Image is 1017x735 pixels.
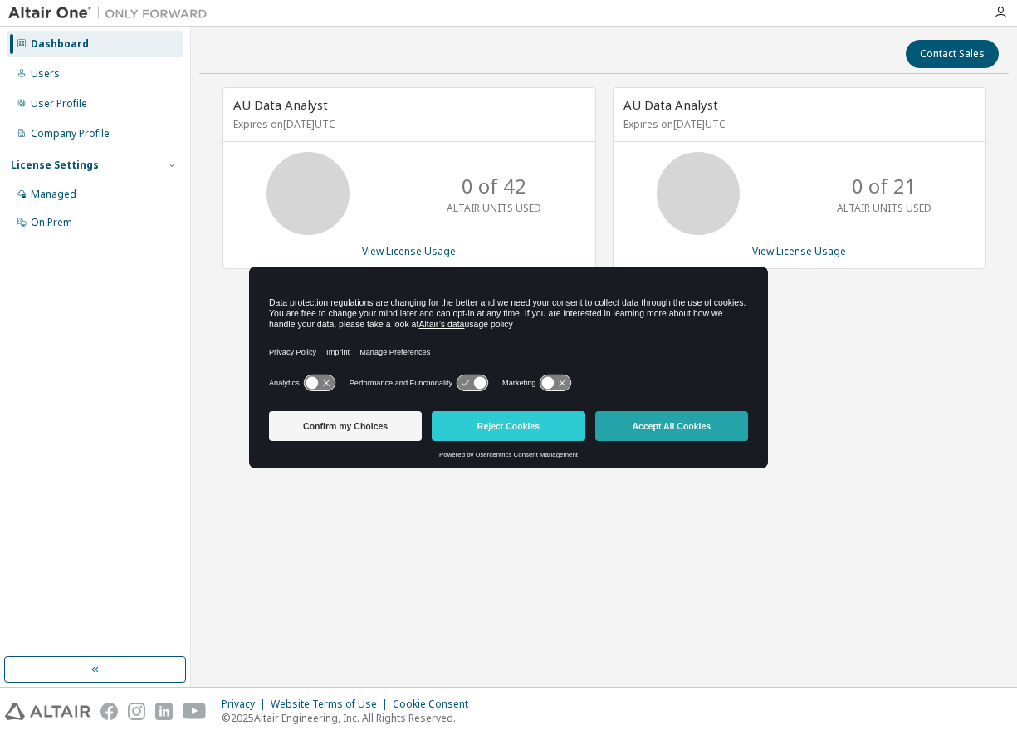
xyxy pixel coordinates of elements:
img: linkedin.svg [155,703,173,720]
img: instagram.svg [128,703,145,720]
div: User Profile [31,97,87,110]
div: Dashboard [31,37,89,51]
div: Website Terms of Use [271,698,393,711]
p: ALTAIR UNITS USED [837,201,931,215]
div: Privacy [222,698,271,711]
p: 0 of 42 [462,172,526,200]
img: facebook.svg [100,703,118,720]
span: AU Data Analyst [233,96,328,113]
div: Managed [31,188,76,201]
p: 0 of 21 [852,172,917,200]
p: ALTAIR UNITS USED [447,201,541,215]
p: © 2025 Altair Engineering, Inc. All Rights Reserved. [222,711,478,725]
p: Expires on [DATE] UTC [233,117,581,131]
a: View License Usage [752,244,846,258]
img: Altair One [8,5,216,22]
p: Expires on [DATE] UTC [623,117,971,131]
div: Users [31,67,60,81]
a: View License Usage [362,244,456,258]
button: Contact Sales [906,40,999,68]
img: youtube.svg [183,703,207,720]
img: altair_logo.svg [5,703,90,720]
div: Cookie Consent [393,698,478,711]
span: AU Data Analyst [623,96,718,113]
div: Company Profile [31,127,110,140]
div: On Prem [31,216,72,229]
div: License Settings [11,159,99,172]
